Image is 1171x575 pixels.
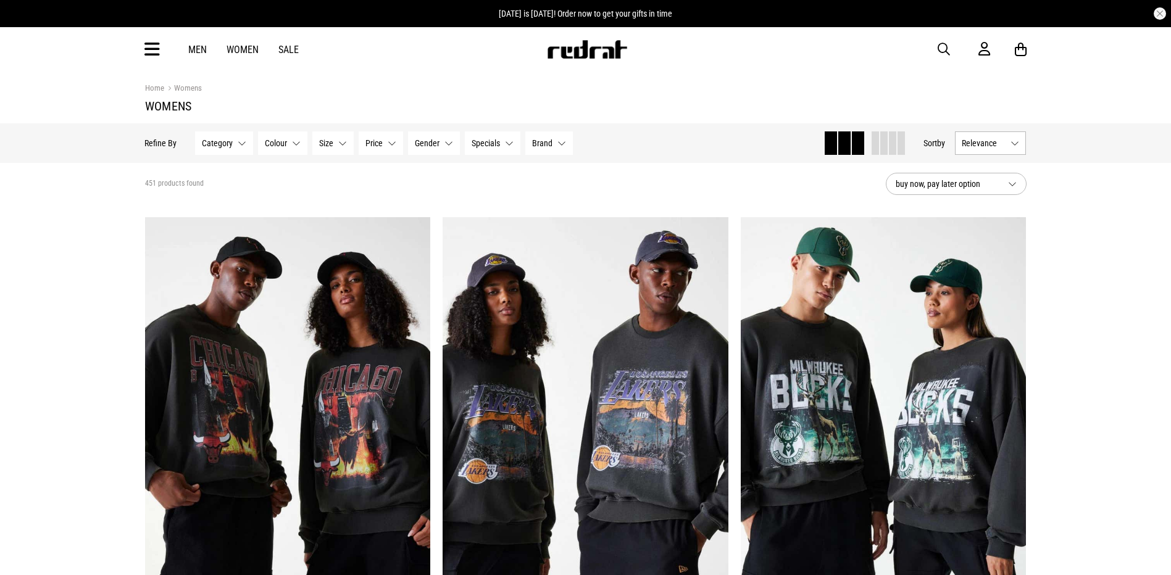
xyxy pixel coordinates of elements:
span: by [938,138,946,148]
span: Gender [415,138,440,148]
button: Colour [259,131,308,155]
button: Brand [526,131,573,155]
span: Relevance [962,138,1006,148]
span: Colour [265,138,288,148]
span: Price [366,138,383,148]
button: Specials [465,131,521,155]
button: Gender [409,131,460,155]
a: Women [227,44,259,56]
a: Home [145,83,164,93]
img: Redrat logo [546,40,628,59]
span: Brand [533,138,553,148]
button: Category [196,131,254,155]
button: Size [313,131,354,155]
p: Refine By [145,138,177,148]
button: Price [359,131,404,155]
button: Relevance [956,131,1027,155]
span: 451 products found [145,179,204,189]
button: Sortby [924,136,946,151]
span: Category [202,138,233,148]
span: [DATE] is [DATE]! Order now to get your gifts in time [499,9,672,19]
span: buy now, pay later option [896,176,998,191]
button: buy now, pay later option [886,173,1027,195]
a: Womens [164,83,202,95]
a: Men [188,44,207,56]
span: Specials [472,138,501,148]
h1: Womens [145,99,1027,114]
a: Sale [278,44,299,56]
span: Size [320,138,334,148]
